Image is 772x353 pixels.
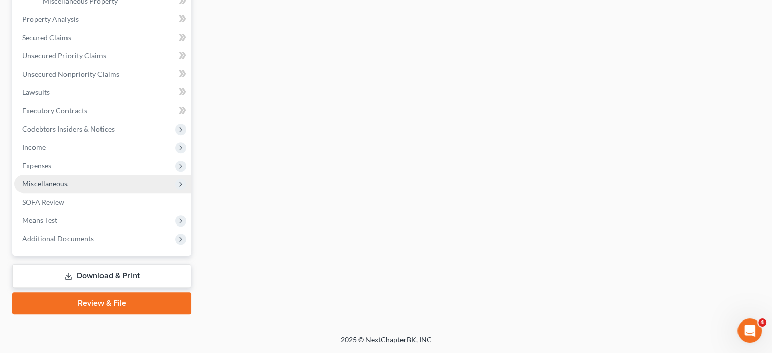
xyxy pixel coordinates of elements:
span: Property Analysis [22,15,79,23]
span: Income [22,143,46,151]
span: Codebtors Insiders & Notices [22,124,115,133]
a: SOFA Review [14,193,191,211]
a: Unsecured Nonpriority Claims [14,65,191,83]
div: 2025 © NextChapterBK, INC [97,335,676,353]
span: 4 [758,318,766,327]
span: SOFA Review [22,198,64,206]
a: Unsecured Priority Claims [14,47,191,65]
span: Additional Documents [22,234,94,243]
span: Lawsuits [22,88,50,97]
span: Expenses [22,161,51,170]
a: Secured Claims [14,28,191,47]
a: Review & File [12,292,191,314]
a: Lawsuits [14,83,191,102]
span: Executory Contracts [22,106,87,115]
span: Secured Claims [22,33,71,42]
span: Unsecured Nonpriority Claims [22,70,119,78]
span: Means Test [22,216,57,224]
span: Miscellaneous [22,179,68,188]
a: Download & Print [12,264,191,288]
iframe: Intercom live chat [737,318,762,343]
span: Unsecured Priority Claims [22,51,106,60]
a: Executory Contracts [14,102,191,120]
a: Property Analysis [14,10,191,28]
